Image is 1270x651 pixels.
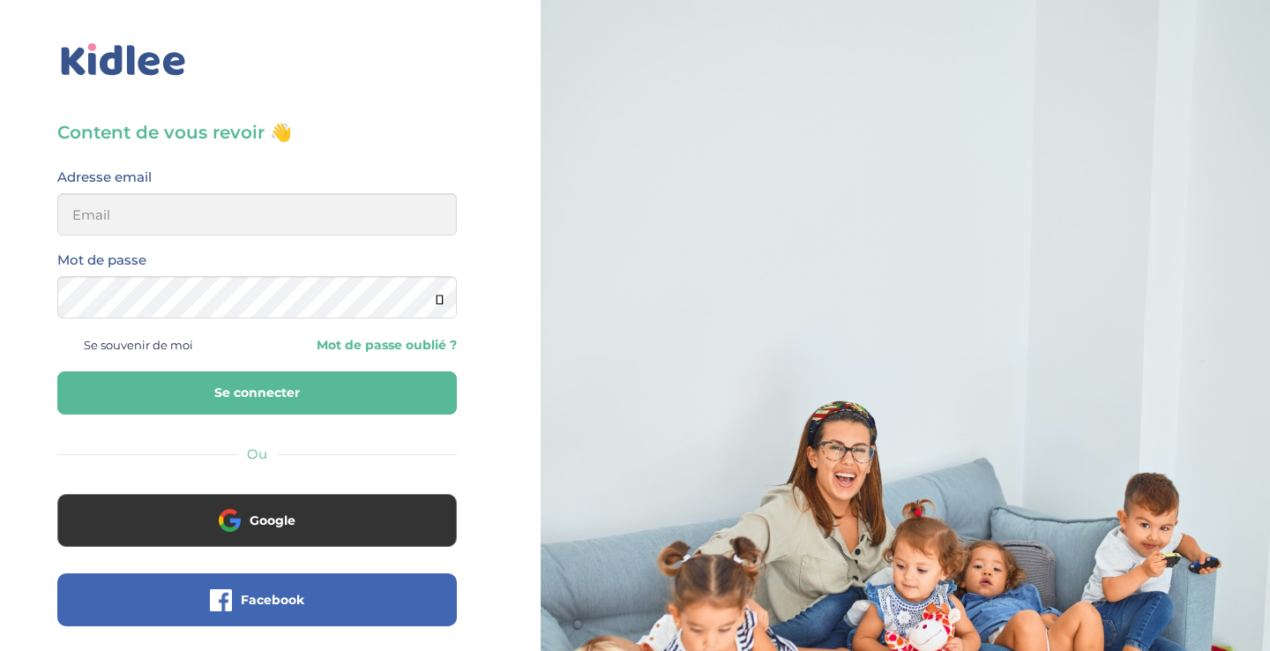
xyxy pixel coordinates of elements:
span: Ou [247,445,267,462]
button: Facebook [57,573,457,626]
button: Google [57,494,457,547]
button: Se connecter [57,371,457,415]
span: Google [250,512,295,529]
h3: Content de vous revoir 👋 [57,120,457,145]
a: Mot de passe oublié ? [270,337,456,354]
input: Email [57,193,457,236]
a: Google [57,524,457,541]
label: Adresse email [57,166,152,189]
img: logo_kidlee_bleu [57,40,190,80]
span: Se souvenir de moi [84,333,193,356]
a: Facebook [57,603,457,620]
span: Facebook [241,591,304,609]
label: Mot de passe [57,249,146,272]
img: facebook.png [210,589,232,611]
img: google.png [219,509,241,531]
